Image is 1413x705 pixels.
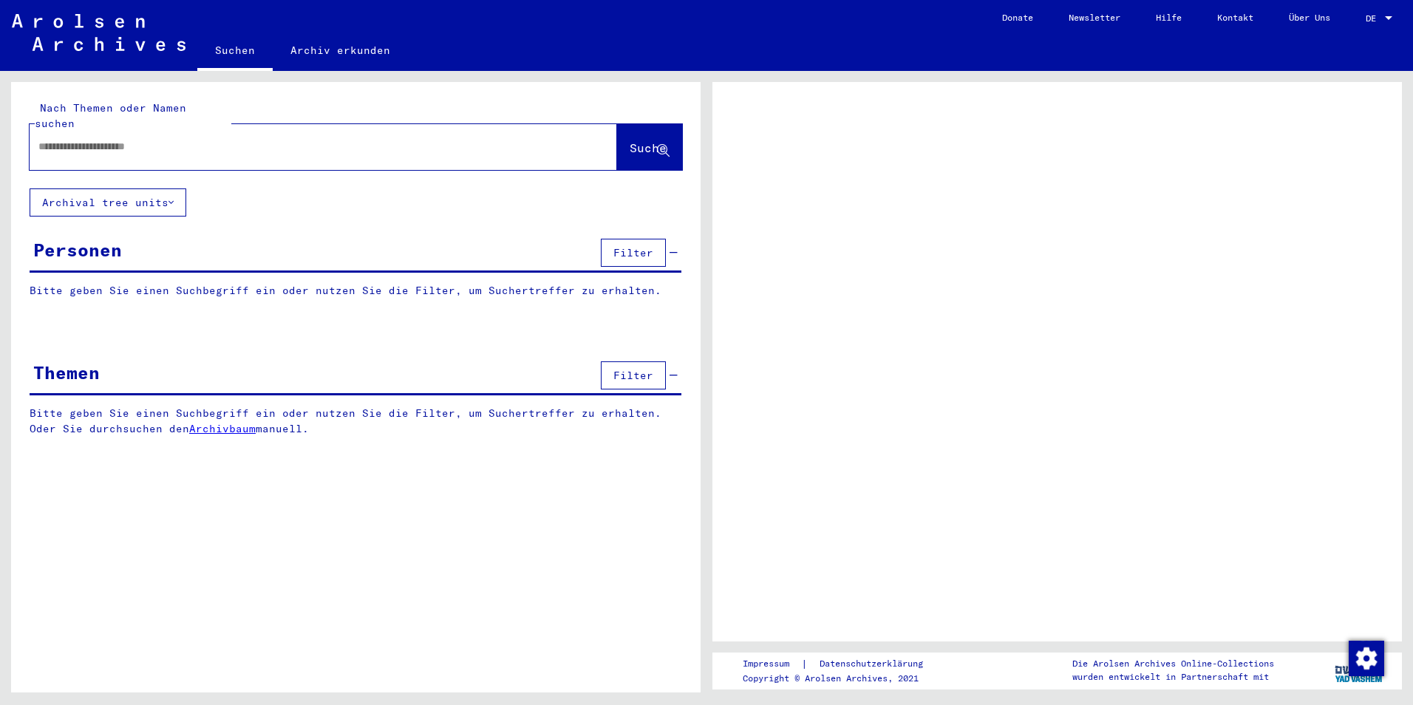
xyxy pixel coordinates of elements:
[30,283,681,299] p: Bitte geben Sie einen Suchbegriff ein oder nutzen Sie die Filter, um Suchertreffer zu erhalten.
[1332,652,1387,689] img: yv_logo.png
[30,188,186,217] button: Archival tree units
[613,246,653,259] span: Filter
[12,14,185,51] img: Arolsen_neg.svg
[601,239,666,267] button: Filter
[33,359,100,386] div: Themen
[189,422,256,435] a: Archivbaum
[197,33,273,71] a: Suchen
[743,656,801,672] a: Impressum
[613,369,653,382] span: Filter
[30,406,682,437] p: Bitte geben Sie einen Suchbegriff ein oder nutzen Sie die Filter, um Suchertreffer zu erhalten. O...
[1072,670,1274,684] p: wurden entwickelt in Partnerschaft mit
[35,101,186,130] mat-label: Nach Themen oder Namen suchen
[630,140,667,155] span: Suche
[33,236,122,263] div: Personen
[743,656,941,672] div: |
[808,656,941,672] a: Datenschutzerklärung
[1072,657,1274,670] p: Die Arolsen Archives Online-Collections
[601,361,666,389] button: Filter
[273,33,408,68] a: Archiv erkunden
[1366,13,1382,24] span: DE
[1348,640,1383,675] div: Zustimmung ändern
[1349,641,1384,676] img: Zustimmung ändern
[743,672,941,685] p: Copyright © Arolsen Archives, 2021
[617,124,682,170] button: Suche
